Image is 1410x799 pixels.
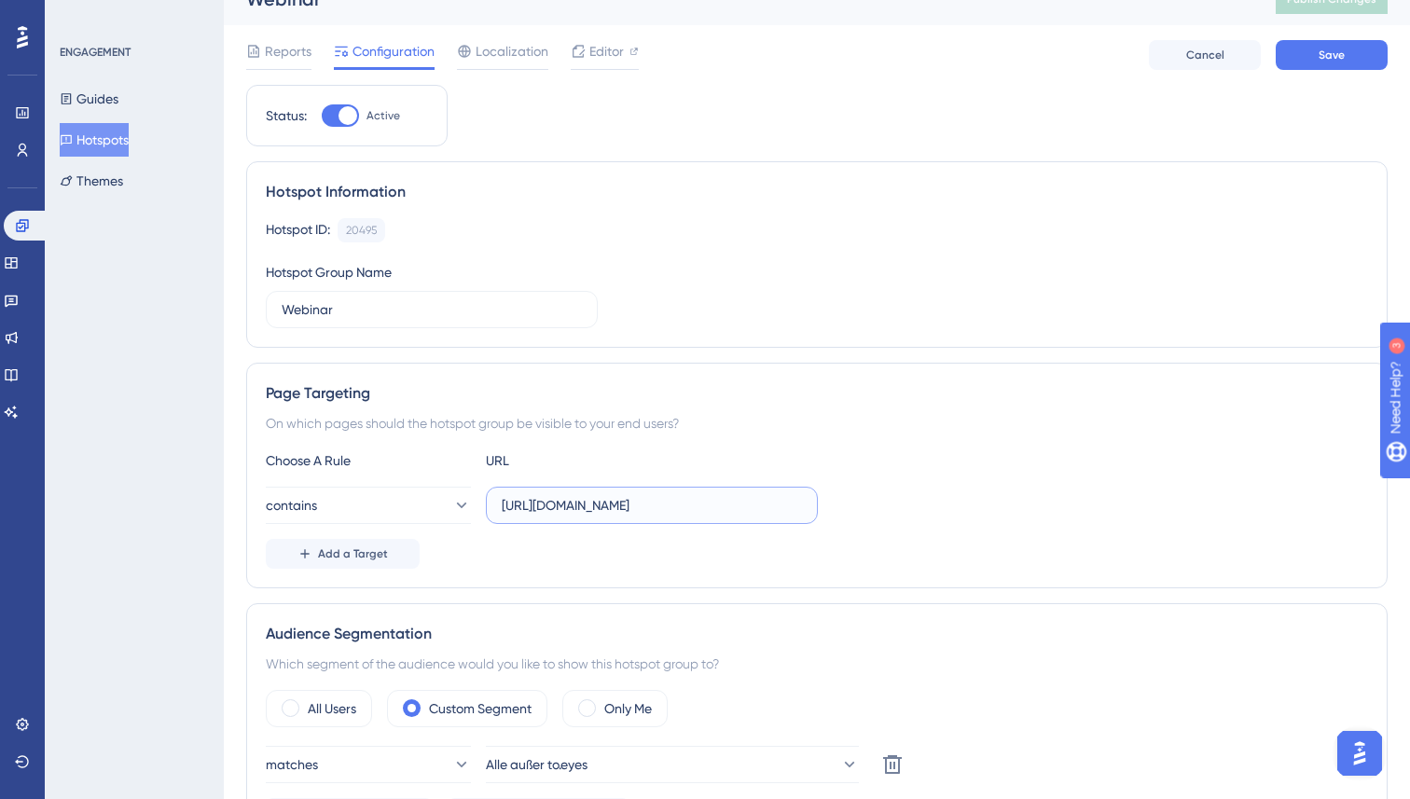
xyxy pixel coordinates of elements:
span: Reports [265,40,311,62]
span: Need Help? [44,5,117,27]
button: Alle außer to.eyes [486,746,859,783]
span: Cancel [1186,48,1224,62]
div: URL [486,449,691,472]
div: Which segment of the audience would you like to show this hotspot group to? [266,653,1368,675]
label: Only Me [604,697,652,720]
label: Custom Segment [429,697,532,720]
div: On which pages should the hotspot group be visible to your end users? [266,412,1368,434]
div: Audience Segmentation [266,623,1368,645]
div: Choose A Rule [266,449,471,472]
span: Localization [476,40,548,62]
div: Hotspot Information [266,181,1368,203]
button: Guides [60,82,118,116]
span: Save [1319,48,1345,62]
span: Alle außer to.eyes [486,753,587,776]
span: Editor [589,40,624,62]
iframe: UserGuiding AI Assistant Launcher [1332,725,1388,781]
div: Page Targeting [266,382,1368,405]
div: Hotspot Group Name [266,261,392,283]
span: Add a Target [318,546,388,561]
div: Hotspot ID: [266,218,330,242]
div: 20495 [346,223,377,238]
button: Add a Target [266,539,420,569]
div: 3 [130,9,135,24]
label: All Users [308,697,356,720]
button: Hotspots [60,123,129,157]
div: Status: [266,104,307,127]
button: Themes [60,164,123,198]
span: Active [366,108,400,123]
div: ENGAGEMENT [60,45,131,60]
span: matches [266,753,318,776]
button: Save [1276,40,1388,70]
input: Type your Hotspot Group Name here [282,299,582,320]
button: contains [266,487,471,524]
span: contains [266,494,317,517]
input: yourwebsite.com/path [502,495,802,516]
button: Cancel [1149,40,1261,70]
span: Configuration [352,40,435,62]
button: matches [266,746,471,783]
